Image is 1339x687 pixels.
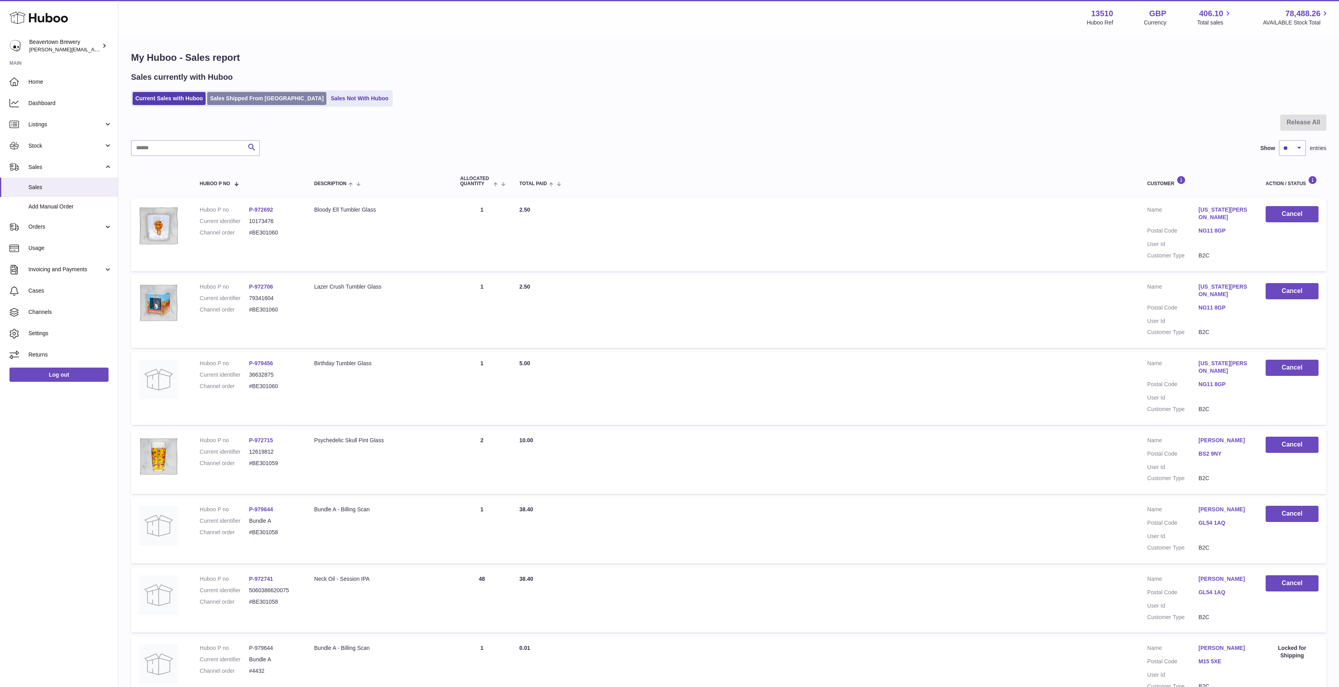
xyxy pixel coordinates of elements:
[1147,176,1250,186] div: Customer
[1147,575,1199,585] dt: Name
[200,383,249,390] dt: Channel order
[1199,544,1250,552] dd: B2C
[28,184,112,191] span: Sales
[1147,405,1199,413] dt: Customer Type
[200,371,249,379] dt: Current identifier
[9,40,21,52] img: Matthew.McCormack@beavertownbrewery.co.uk
[314,206,444,214] div: Bloody Ell Tumbler Glass
[207,92,326,105] a: Sales Shipped From [GEOGRAPHIC_DATA]
[1266,644,1318,659] div: Locked for Shipping
[1199,575,1250,583] a: [PERSON_NAME]
[1266,176,1318,186] div: Action / Status
[1199,206,1250,221] a: [US_STATE][PERSON_NAME]
[1147,602,1199,610] dt: User Id
[133,92,206,105] a: Current Sales with Huboo
[1199,519,1250,527] a: GL54 1AQ
[28,287,112,295] span: Cases
[1147,317,1199,325] dt: User Id
[139,283,178,323] img: beavertown-brewery-lazer-crush-tumbler-glass.png
[249,517,298,525] dd: Bundle A
[1263,8,1330,26] a: 78,488.26 AVAILABLE Stock Total
[1144,19,1167,26] div: Currency
[519,437,533,443] span: 10.00
[1147,450,1199,460] dt: Postal Code
[200,587,249,594] dt: Current identifier
[28,266,104,273] span: Invoicing and Payments
[200,283,249,291] dt: Huboo P no
[249,206,273,213] a: P-972692
[249,576,273,582] a: P-972741
[249,587,298,594] dd: 5060386620075
[28,203,112,210] span: Add Manual Order
[139,206,178,246] img: beavertown-brewery-bloody-ell-tumblr-glass-back.png
[200,644,249,652] dt: Huboo P no
[314,575,444,583] div: Neck Oil - Session IPA
[1199,252,1250,259] dd: B2C
[1147,464,1199,471] dt: User Id
[1087,19,1113,26] div: Huboo Ref
[314,181,346,186] span: Description
[1147,394,1199,402] dt: User Id
[519,206,530,213] span: 2.50
[29,38,100,53] div: Beavertown Brewery
[139,506,178,545] img: no-photo.jpg
[1147,671,1199,679] dt: User Id
[1266,283,1318,299] button: Cancel
[28,99,112,107] span: Dashboard
[1147,506,1199,515] dt: Name
[1147,475,1199,482] dt: Customer Type
[1199,227,1250,235] a: NG11 8GP
[249,371,298,379] dd: 36632875
[200,206,249,214] dt: Huboo P no
[1197,19,1232,26] span: Total sales
[1147,589,1199,598] dt: Postal Code
[1199,614,1250,621] dd: B2C
[452,429,511,494] td: 2
[1266,506,1318,522] button: Cancel
[1147,206,1199,223] dt: Name
[1147,328,1199,336] dt: Customer Type
[1199,437,1250,444] a: [PERSON_NAME]
[200,460,249,467] dt: Channel order
[28,351,112,359] span: Returns
[452,567,511,633] td: 48
[1199,475,1250,482] dd: B2C
[200,656,249,663] dt: Current identifier
[249,656,298,663] dd: Bundle A
[1266,575,1318,591] button: Cancel
[1147,304,1199,313] dt: Postal Code
[249,360,273,366] a: P-979456
[249,506,273,512] a: P-979644
[249,460,298,467] dd: #BE301059
[1149,8,1166,19] strong: GBP
[519,645,530,651] span: 0.01
[28,142,104,150] span: Stock
[460,176,491,186] span: ALLOCATED Quantity
[1147,614,1199,621] dt: Customer Type
[249,644,298,652] dd: P-979644
[200,360,249,367] dt: Huboo P no
[1147,519,1199,529] dt: Postal Code
[1199,450,1250,458] a: BS2 9NY
[519,506,533,512] span: 38.40
[519,576,533,582] span: 38.40
[1263,19,1330,26] span: AVAILABLE Stock Total
[249,383,298,390] dd: #BE301060
[249,295,298,302] dd: 79341604
[249,306,298,313] dd: #BE301060
[1199,283,1250,298] a: [US_STATE][PERSON_NAME]
[1285,8,1320,19] span: 78,488.26
[200,667,249,675] dt: Channel order
[200,181,230,186] span: Huboo P no
[1147,360,1199,377] dt: Name
[1266,360,1318,376] button: Cancel
[1147,658,1199,667] dt: Postal Code
[1266,437,1318,453] button: Cancel
[1147,644,1199,654] dt: Name
[1199,405,1250,413] dd: B2C
[200,575,249,583] dt: Huboo P no
[200,306,249,313] dt: Channel order
[200,517,249,525] dt: Current identifier
[1199,589,1250,596] a: GL54 1AQ
[200,598,249,606] dt: Channel order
